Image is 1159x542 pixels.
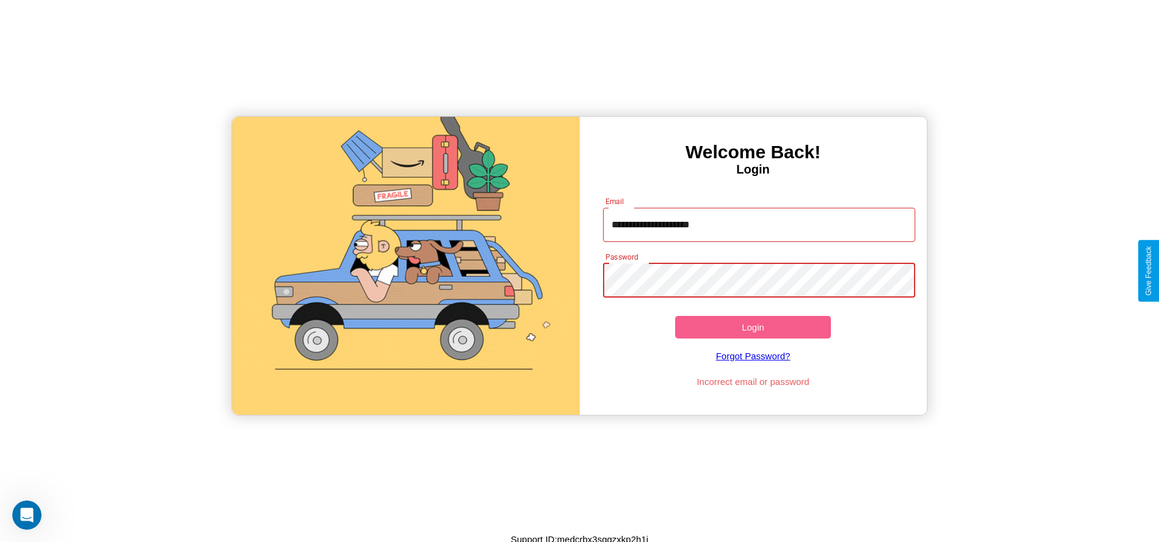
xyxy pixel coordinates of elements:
img: gif [232,117,579,415]
iframe: Intercom live chat [12,500,42,530]
label: Password [605,252,638,262]
div: Give Feedback [1144,246,1153,296]
h4: Login [580,163,927,177]
h3: Welcome Back! [580,142,927,163]
p: Incorrect email or password [597,373,909,390]
label: Email [605,196,624,207]
button: Login [675,316,832,339]
a: Forgot Password? [597,339,909,373]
